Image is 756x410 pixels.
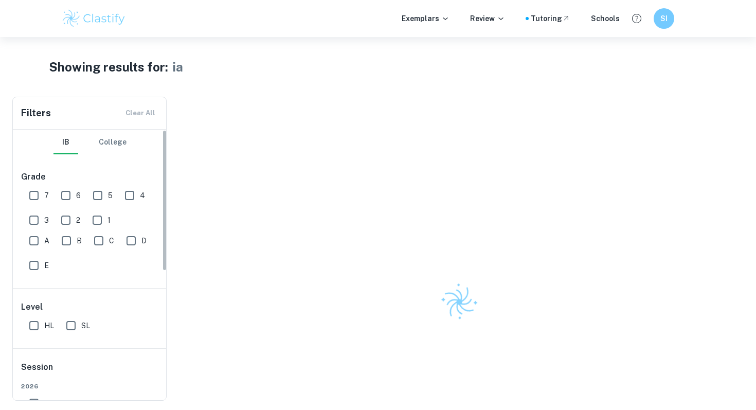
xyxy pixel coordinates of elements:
span: 4 [140,190,145,201]
button: College [99,130,127,154]
h1: Showing results for: [49,58,168,76]
button: SI [654,8,674,29]
span: B [77,235,82,246]
span: 1 [107,215,111,226]
span: SL [81,320,90,331]
a: Tutoring [531,13,570,24]
span: HL [44,320,54,331]
div: Filter type choice [53,130,127,154]
h6: Session [21,361,159,382]
span: 6 [76,190,81,201]
button: IB [53,130,78,154]
span: 3 [44,215,49,226]
h1: ia [172,58,183,76]
span: A [44,235,49,246]
button: Help and Feedback [628,10,645,27]
span: 5 [108,190,113,201]
img: Clastify logo [61,8,127,29]
p: Review [470,13,505,24]
a: Schools [591,13,620,24]
span: 7 [44,190,49,201]
span: May [44,398,58,409]
span: 2 [76,215,80,226]
h6: SI [658,13,670,24]
h6: Filters [21,106,51,120]
img: Clastify logo [434,276,485,327]
span: D [141,235,147,246]
span: C [109,235,114,246]
span: 2026 [21,382,159,391]
p: Exemplars [402,13,449,24]
h6: Level [21,301,159,313]
span: E [44,260,49,271]
h6: Grade [21,171,159,183]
